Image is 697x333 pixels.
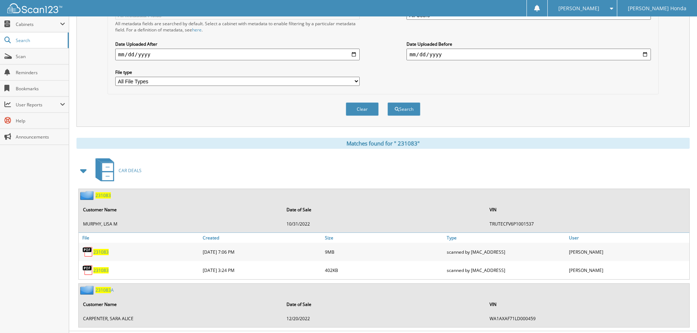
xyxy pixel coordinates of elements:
label: Date Uploaded Before [406,41,651,47]
td: 1 2 / 2 0 / 2 0 2 2 [283,313,486,325]
a: 231083 [93,249,109,255]
div: 402KB [323,263,445,277]
img: folder2.png [80,191,95,200]
div: [PERSON_NAME] [567,245,689,259]
div: scanned by [MAC_ADDRESS] [445,263,567,277]
span: [PERSON_NAME] [558,6,599,11]
th: Customer Name [79,297,282,312]
img: PDF.png [82,246,93,257]
span: 2 3 1 0 8 3 [93,267,109,273]
td: 1 0 / 3 1 / 2 0 2 2 [283,218,486,230]
th: Date of Sale [283,202,486,217]
div: [DATE] 3:24 PM [201,263,323,277]
label: Date Uploaded After [115,41,360,47]
span: Help [16,118,65,124]
input: end [406,49,651,60]
label: File type [115,69,360,75]
img: scan123-logo-white.svg [7,3,62,13]
button: Clear [346,102,379,116]
div: [PERSON_NAME] [567,263,689,277]
span: Reminders [16,69,65,76]
th: Date of Sale [283,297,486,312]
span: 2 3 1 0 8 3 [93,249,109,255]
a: Created [201,233,323,243]
a: User [567,233,689,243]
td: W A 1 A X A F 7 1 L D 0 0 0 4 5 9 [486,313,689,325]
div: scanned by [MAC_ADDRESS] [445,245,567,259]
th: Customer Name [79,202,282,217]
td: M U R P H Y , L I S A M [79,218,282,230]
a: Size [323,233,445,243]
a: here [192,27,202,33]
button: Search [387,102,420,116]
div: All metadata fields are searched by default. Select a cabinet with metadata to enable filtering b... [115,20,360,33]
div: 9MB [323,245,445,259]
th: VIN [486,202,689,217]
td: T R U T E C F V 6 P 1 0 0 1 5 3 7 [486,218,689,230]
a: 231083A [95,287,114,293]
span: Search [16,37,64,43]
a: File [79,233,201,243]
iframe: Chat Widget [660,298,697,333]
img: PDF.png [82,265,93,276]
a: Type [445,233,567,243]
span: Bookmarks [16,86,65,92]
div: [DATE] 7:06 PM [201,245,323,259]
input: start [115,49,360,60]
img: folder2.png [80,285,95,295]
th: VIN [486,297,689,312]
span: Cabinets [16,21,60,27]
span: Announcements [16,134,65,140]
a: 231083 [95,192,111,198]
span: C A R D E A L S [119,167,142,174]
td: C A R P E N T E R , S A R A A L I C E [79,313,282,325]
a: 231083 [93,267,109,273]
span: 2 3 1 0 8 3 [95,287,111,293]
div: Matches found for " 231083" [76,138,690,149]
span: User Reports [16,102,60,108]
span: Scan [16,53,65,60]
a: CAR DEALS [91,156,142,185]
span: 2 3 1 0 8 3 [95,192,111,198]
span: [PERSON_NAME] Honda [628,6,686,11]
